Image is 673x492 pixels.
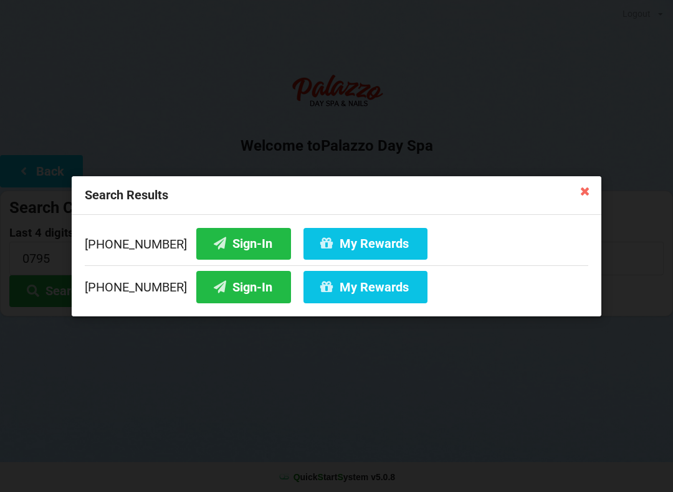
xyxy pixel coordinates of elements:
button: Sign-In [196,271,291,303]
div: Search Results [72,176,601,215]
button: Sign-In [196,227,291,259]
button: My Rewards [303,271,427,303]
div: [PHONE_NUMBER] [85,227,588,265]
button: My Rewards [303,227,427,259]
div: [PHONE_NUMBER] [85,265,588,303]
